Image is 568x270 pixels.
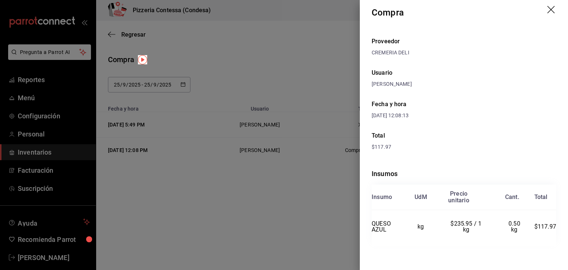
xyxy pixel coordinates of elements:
[372,100,464,109] div: Fecha y hora
[372,210,404,243] td: QUESO AZUL
[508,220,522,233] span: 0.50 kg
[372,6,404,19] div: Compra
[404,210,437,243] td: kg
[138,55,147,64] img: Tooltip marker
[534,194,548,200] div: Total
[534,223,556,230] span: $117.97
[372,144,391,150] span: $117.97
[372,131,556,140] div: Total
[448,190,469,204] div: Precio unitario
[372,112,464,119] div: [DATE] 12:08:13
[547,6,556,15] button: drag
[372,194,392,200] div: Insumo
[372,80,556,88] div: [PERSON_NAME]
[372,68,556,77] div: Usuario
[372,37,556,46] div: Proveedor
[372,49,556,57] div: CREMERIA DELI
[372,169,556,179] div: Insumos
[450,220,483,233] span: $235.95 / 1 kg
[505,194,519,200] div: Cant.
[415,194,427,200] div: UdM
